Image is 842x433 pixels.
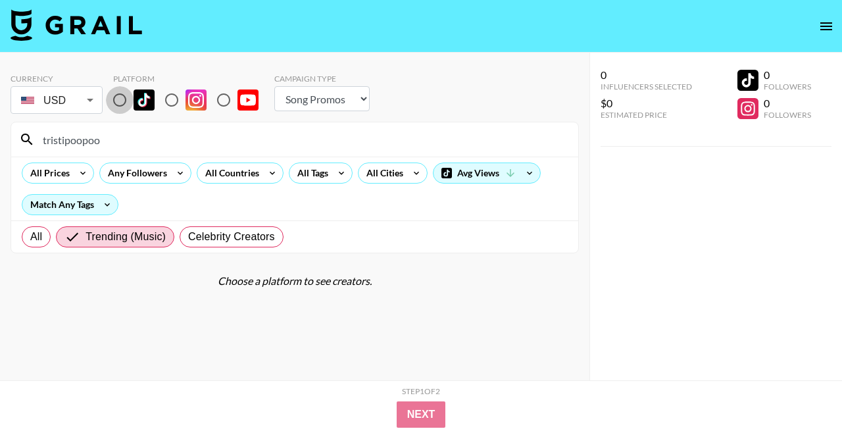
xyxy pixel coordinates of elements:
div: Followers [764,110,811,120]
div: Step 1 of 2 [402,386,440,396]
iframe: Drift Widget Chat Controller [776,367,826,417]
div: Any Followers [100,163,170,183]
input: Search by User Name [35,129,570,150]
img: YouTube [237,89,259,111]
div: 0 [764,68,811,82]
div: All Countries [197,163,262,183]
span: All [30,229,42,245]
div: Estimated Price [601,110,692,120]
img: Grail Talent [11,9,142,41]
div: All Tags [289,163,331,183]
button: open drawer [813,13,839,39]
div: All Cities [359,163,406,183]
div: 0 [764,97,811,110]
div: Avg Views [433,163,540,183]
button: Next [397,401,446,428]
div: Platform [113,74,269,84]
span: Celebrity Creators [188,229,275,245]
div: Followers [764,82,811,91]
div: Campaign Type [274,74,370,84]
img: TikTok [134,89,155,111]
div: Choose a platform to see creators. [11,274,579,288]
div: USD [13,89,100,112]
div: $0 [601,97,692,110]
div: Currency [11,74,103,84]
div: All Prices [22,163,72,183]
span: Trending (Music) [86,229,166,245]
img: Instagram [186,89,207,111]
div: Match Any Tags [22,195,118,215]
div: Influencers Selected [601,82,692,91]
div: 0 [601,68,692,82]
